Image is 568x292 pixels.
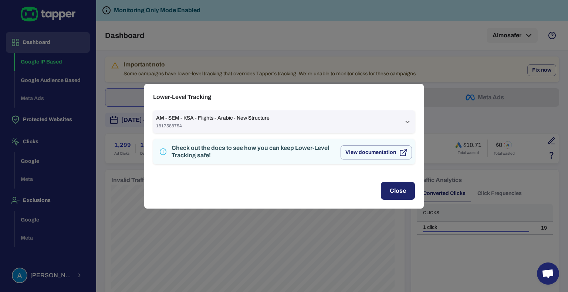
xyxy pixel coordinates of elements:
[172,144,335,159] div: Check out the docs to see how you can keep Lower-Level Tracking safe!
[341,145,412,159] button: View documentation
[153,110,415,133] div: AM - SEM - KSA - Flights - Arabic - New Structure1817588754
[156,123,270,129] span: 1817588754
[537,262,559,285] div: Open chat
[144,84,424,110] h2: Lower-Level Tracking
[156,115,270,121] span: AM - SEM - KSA - Flights - Arabic - New Structure
[381,182,415,200] button: Close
